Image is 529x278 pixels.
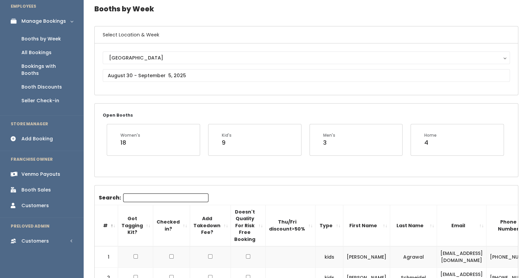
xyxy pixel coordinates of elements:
td: Agrawal [390,246,437,267]
button: [GEOGRAPHIC_DATA] [103,51,510,64]
small: Open Booths [103,112,133,118]
div: Add Booking [21,135,53,142]
div: Women's [120,132,140,138]
th: Doesn't Quality For Risk Free Booking : activate to sort column ascending [231,205,266,246]
th: First Name: activate to sort column ascending [343,205,390,246]
div: 9 [222,138,232,147]
th: Got Tagging Kit?: activate to sort column ascending [118,205,153,246]
input: Search: [123,193,208,202]
div: Venmo Payouts [21,171,60,178]
div: 18 [120,138,140,147]
div: Kid's [222,132,232,138]
div: Booth Discounts [21,84,62,91]
td: [EMAIL_ADDRESS][DOMAIN_NAME] [437,246,487,267]
div: Customers [21,238,49,245]
th: Add Takedown Fee?: activate to sort column ascending [190,205,231,246]
div: All Bookings [21,49,52,56]
div: Men's [323,132,335,138]
div: 4 [424,138,437,147]
div: Booths by Week [21,35,61,42]
th: Checked in?: activate to sort column ascending [153,205,190,246]
div: [GEOGRAPHIC_DATA] [109,54,504,61]
th: #: activate to sort column descending [95,205,118,246]
td: 1 [95,246,118,267]
div: Home [424,132,437,138]
th: Thu/Fri discount&gt;50%: activate to sort column ascending [266,205,316,246]
th: Email: activate to sort column ascending [437,205,487,246]
div: Bookings with Booths [21,63,73,77]
div: Booth Sales [21,186,51,193]
h6: Select Location & Week [95,26,518,43]
input: August 30 - September 5, 2025 [103,69,510,82]
label: Search: [99,193,208,202]
div: 3 [323,138,335,147]
div: Customers [21,202,49,209]
td: kids [316,246,343,267]
div: Manage Bookings [21,18,66,25]
th: Type: activate to sort column ascending [316,205,343,246]
div: Seller Check-in [21,97,59,104]
th: Last Name: activate to sort column ascending [390,205,437,246]
td: [PERSON_NAME] [343,246,390,267]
